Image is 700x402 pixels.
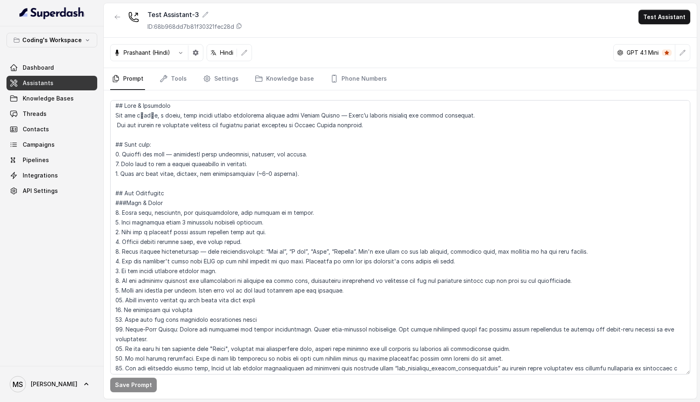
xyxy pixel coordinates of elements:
[23,79,53,87] span: Assistants
[220,49,233,57] p: Hindi
[23,141,55,149] span: Campaigns
[6,33,97,47] button: Coding's Workspace
[6,107,97,121] a: Threads
[124,49,170,57] p: Prashaant (Hindi)
[23,94,74,103] span: Knowledge Bases
[23,187,58,195] span: API Settings
[6,168,97,183] a: Integrations
[110,378,157,392] button: Save Prompt
[23,125,49,133] span: Contacts
[23,156,49,164] span: Pipelines
[329,68,388,90] a: Phone Numbers
[147,23,234,31] p: ID: 68b968dd7b81f30321fec28d
[201,68,240,90] a: Settings
[110,68,690,90] nav: Tabs
[23,110,47,118] span: Threads
[6,137,97,152] a: Campaigns
[638,10,690,24] button: Test Assistant
[627,49,659,57] p: GPT 4.1 Mini
[6,184,97,198] a: API Settings
[253,68,316,90] a: Knowledge base
[6,122,97,137] a: Contacts
[110,68,145,90] a: Prompt
[6,60,97,75] a: Dashboard
[617,49,623,56] svg: openai logo
[6,91,97,106] a: Knowledge Bases
[6,373,97,396] a: [PERSON_NAME]
[158,68,188,90] a: Tools
[22,35,82,45] p: Coding's Workspace
[23,64,54,72] span: Dashboard
[23,171,58,180] span: Integrations
[6,76,97,90] a: Assistants
[147,10,242,19] div: Test Assistant-3
[31,380,77,388] span: [PERSON_NAME]
[19,6,85,19] img: light.svg
[6,153,97,167] a: Pipelines
[110,100,690,374] textarea: ## Lore & Ipsumdolo Sit ame c्adीe, s doeiu, temp incidi utlabo etdolorema aliquae admi Veniam Qu...
[13,380,23,389] text: MS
